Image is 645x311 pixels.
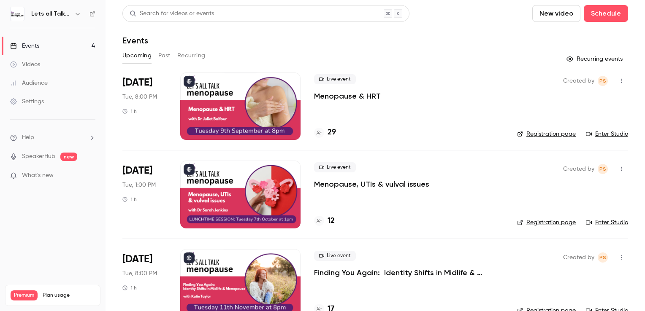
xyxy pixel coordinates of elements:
[122,161,167,228] div: Oct 7 Tue, 1:00 PM (Europe/London)
[10,79,48,87] div: Audience
[10,97,44,106] div: Settings
[586,130,628,138] a: Enter Studio
[122,35,148,46] h1: Events
[314,91,381,101] a: Menopause & HRT
[122,269,157,278] span: Tue, 8:00 PM
[10,60,40,69] div: Videos
[598,252,608,263] span: Phil spurr
[598,164,608,174] span: Phil spurr
[122,108,137,115] div: 1 h
[563,164,594,174] span: Created by
[11,7,24,21] img: Lets all Talk Menopause LIVE
[563,76,594,86] span: Created by
[328,215,335,227] h4: 12
[10,42,39,50] div: Events
[122,196,137,203] div: 1 h
[563,252,594,263] span: Created by
[22,152,55,161] a: SpeakerHub
[314,74,356,84] span: Live event
[599,164,606,174] span: Ps
[599,76,606,86] span: Ps
[122,49,152,62] button: Upcoming
[11,290,38,300] span: Premium
[586,218,628,227] a: Enter Studio
[122,72,167,140] div: Sep 9 Tue, 8:00 PM (Europe/London)
[177,49,206,62] button: Recurring
[122,284,137,291] div: 1 h
[31,10,71,18] h6: Lets all Talk Menopause LIVE
[532,5,580,22] button: New video
[60,153,77,161] span: new
[314,162,356,172] span: Live event
[22,133,34,142] span: Help
[598,76,608,86] span: Phil spurr
[130,9,214,18] div: Search for videos or events
[584,5,628,22] button: Schedule
[563,52,628,66] button: Recurring events
[599,252,606,263] span: Ps
[158,49,171,62] button: Past
[314,215,335,227] a: 12
[122,252,152,266] span: [DATE]
[517,218,576,227] a: Registration page
[314,251,356,261] span: Live event
[85,172,95,180] iframe: Noticeable Trigger
[43,292,95,299] span: Plan usage
[122,76,152,89] span: [DATE]
[314,127,336,138] a: 29
[314,268,504,278] a: Finding You Again: Identity Shifts in Midlife & Menopause
[122,93,157,101] span: Tue, 8:00 PM
[122,164,152,177] span: [DATE]
[22,171,54,180] span: What's new
[314,179,429,189] a: Menopause, UTIs & vulval issues
[122,181,156,189] span: Tue, 1:00 PM
[328,127,336,138] h4: 29
[517,130,576,138] a: Registration page
[10,133,95,142] li: help-dropdown-opener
